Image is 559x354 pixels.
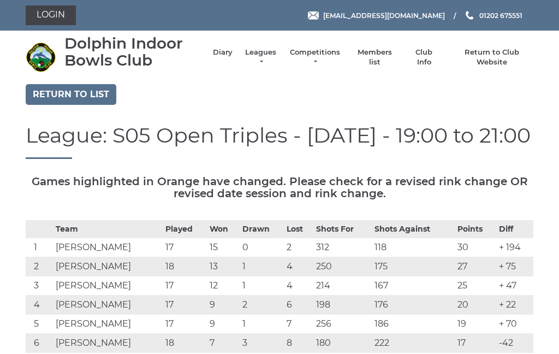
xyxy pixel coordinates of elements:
td: 18 [163,334,207,353]
img: Dolphin Indoor Bowls Club [26,42,56,72]
th: Drawn [240,221,284,238]
span: 01202 675551 [479,11,522,19]
td: 5 [26,315,53,334]
td: 27 [455,257,496,276]
div: Dolphin Indoor Bowls Club [64,35,202,69]
a: Competitions [289,48,341,67]
td: 7 [284,315,313,334]
td: 2 [26,257,53,276]
td: 1 [240,276,284,296]
th: Shots Against [372,221,455,238]
td: 6 [284,296,313,315]
td: 18 [163,257,207,276]
td: 1 [26,238,53,257]
a: Club Info [408,48,440,67]
td: 9 [207,296,240,315]
td: 2 [240,296,284,315]
td: 175 [372,257,455,276]
td: 9 [207,315,240,334]
td: + 22 [496,296,533,315]
td: 17 [163,276,207,296]
th: Points [455,221,496,238]
a: Return to list [26,84,116,105]
td: 19 [455,315,496,334]
td: 250 [313,257,372,276]
td: 1 [240,315,284,334]
td: 176 [372,296,455,315]
td: [PERSON_NAME] [53,238,163,257]
td: 17 [163,296,207,315]
th: Played [163,221,207,238]
h1: League: S05 Open Triples - [DATE] - 19:00 to 21:00 [26,124,533,160]
a: Phone us 01202 675551 [464,10,522,21]
td: [PERSON_NAME] [53,334,163,353]
td: + 75 [496,257,533,276]
th: Diff [496,221,533,238]
td: 118 [372,238,455,257]
td: 25 [455,276,496,296]
h5: Games highlighted in Orange have changed. Please check for a revised rink change OR revised date ... [26,175,533,199]
td: 7 [207,334,240,353]
td: 180 [313,334,372,353]
th: Won [207,221,240,238]
td: [PERSON_NAME] [53,296,163,315]
td: 256 [313,315,372,334]
a: Members list [352,48,397,67]
td: 186 [372,315,455,334]
td: 2 [284,238,313,257]
a: Email [EMAIL_ADDRESS][DOMAIN_NAME] [308,10,445,21]
td: 167 [372,276,455,296]
img: Phone us [466,11,473,20]
td: 12 [207,276,240,296]
th: Team [53,221,163,238]
td: 222 [372,334,455,353]
a: Return to Club Website [451,48,533,67]
td: 214 [313,276,372,296]
td: 4 [26,296,53,315]
td: 17 [163,315,207,334]
td: 8 [284,334,313,353]
td: + 47 [496,276,533,296]
th: Lost [284,221,313,238]
td: 30 [455,238,496,257]
td: [PERSON_NAME] [53,257,163,276]
td: 3 [26,276,53,296]
td: + 70 [496,315,533,334]
a: Leagues [243,48,278,67]
td: 0 [240,238,284,257]
th: Shots For [313,221,372,238]
td: + 194 [496,238,533,257]
td: 4 [284,276,313,296]
td: 17 [455,334,496,353]
a: Diary [213,48,233,57]
td: [PERSON_NAME] [53,315,163,334]
td: 17 [163,238,207,257]
span: [EMAIL_ADDRESS][DOMAIN_NAME] [323,11,445,19]
img: Email [308,11,319,20]
td: 1 [240,257,284,276]
td: 198 [313,296,372,315]
td: 13 [207,257,240,276]
td: 6 [26,334,53,353]
td: 15 [207,238,240,257]
td: [PERSON_NAME] [53,276,163,296]
a: Login [26,5,76,25]
td: 3 [240,334,284,353]
td: -42 [496,334,533,353]
td: 312 [313,238,372,257]
td: 20 [455,296,496,315]
td: 4 [284,257,313,276]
